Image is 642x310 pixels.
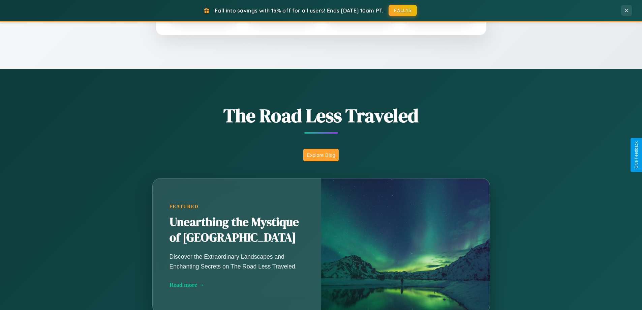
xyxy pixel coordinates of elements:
button: FALL15 [389,5,417,16]
h1: The Road Less Traveled [119,103,523,129]
div: Featured [170,204,304,209]
div: Give Feedback [634,141,639,169]
h2: Unearthing the Mystique of [GEOGRAPHIC_DATA] [170,215,304,246]
p: Discover the Extraordinary Landscapes and Enchanting Secrets on The Road Less Traveled. [170,252,304,271]
button: Explore Blog [303,149,339,161]
span: Fall into savings with 15% off for all users! Ends [DATE] 10am PT. [215,7,384,14]
div: Read more → [170,281,304,288]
